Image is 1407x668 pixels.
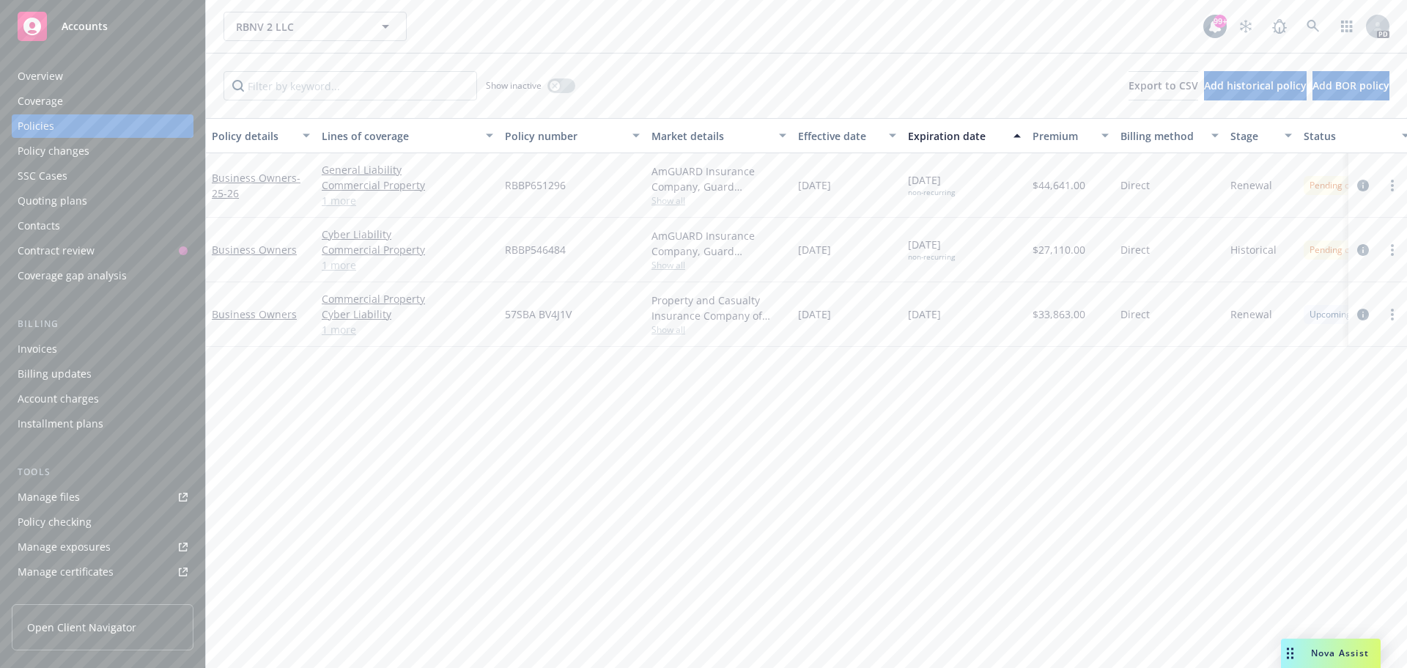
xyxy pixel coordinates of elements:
span: [DATE] [908,237,955,262]
div: Effective date [798,128,880,144]
span: RBBP651296 [505,177,566,193]
span: Export to CSV [1129,78,1198,92]
span: Show inactive [486,79,542,92]
div: Tools [12,465,193,480]
div: Policy checking [18,510,92,534]
button: Stage [1225,118,1298,153]
div: Coverage gap analysis [18,264,127,287]
a: Billing updates [12,362,193,386]
button: Market details [646,118,792,153]
button: Add BOR policy [1312,71,1389,100]
span: RBNV 2 LLC [236,19,363,34]
div: Property and Casualty Insurance Company of [GEOGRAPHIC_DATA], Hartford Insurance Group [651,293,786,323]
div: Policies [18,114,54,138]
span: [DATE] [908,172,955,197]
div: Installment plans [18,412,103,436]
a: 1 more [322,257,493,273]
button: Policy details [206,118,316,153]
button: Lines of coverage [316,118,499,153]
span: [DATE] [908,307,941,322]
div: Overview [18,65,63,88]
span: Historical [1230,242,1277,257]
a: Business Owners [212,243,297,257]
a: Policy checking [12,510,193,534]
span: Renewal [1230,307,1272,322]
button: Nova Assist [1281,639,1381,668]
a: Search [1299,12,1328,41]
div: Policy details [212,128,294,144]
span: Renewal [1230,177,1272,193]
a: Manage files [12,485,193,509]
a: Cyber Liability [322,227,493,242]
a: Accounts [12,6,193,47]
a: more [1384,306,1401,323]
div: non-recurring [908,188,955,197]
span: Show all [651,259,786,271]
button: Export to CSV [1129,71,1198,100]
div: non-recurring [908,252,955,262]
div: SSC Cases [18,164,67,188]
a: Policy changes [12,139,193,163]
div: Billing [12,317,193,331]
a: Commercial Property [322,177,493,193]
div: Quoting plans [18,189,87,213]
div: Expiration date [908,128,1005,144]
span: Show all [651,194,786,207]
div: Manage files [18,485,80,509]
div: Invoices [18,337,57,361]
span: Nova Assist [1311,647,1369,659]
a: Stop snowing [1231,12,1260,41]
a: Coverage [12,89,193,113]
a: Account charges [12,387,193,411]
span: $33,863.00 [1033,307,1085,322]
div: Billing updates [18,362,92,386]
span: - 25-26 [212,171,300,200]
a: Report a Bug [1265,12,1294,41]
span: Pending cancellation [1310,179,1394,192]
a: Invoices [12,337,193,361]
button: Expiration date [902,118,1027,153]
div: AmGUARD Insurance Company, Guard (Berkshire Hathaway) [651,228,786,259]
span: $44,641.00 [1033,177,1085,193]
div: AmGUARD Insurance Company, Guard (Berkshire Hathaway) [651,164,786,194]
a: 1 more [322,322,493,337]
div: Premium [1033,128,1093,144]
div: Manage exposures [18,535,111,559]
span: Direct [1120,177,1150,193]
div: Market details [651,128,770,144]
div: Stage [1230,128,1276,144]
div: Contract review [18,239,95,263]
a: Contacts [12,214,193,238]
button: Billing method [1115,118,1225,153]
button: RBNV 2 LLC [224,12,407,41]
span: [DATE] [798,307,831,322]
span: 57SBA BV4J1V [505,307,572,322]
a: Coverage gap analysis [12,264,193,287]
a: circleInformation [1354,306,1372,323]
a: Cyber Liability [322,307,493,322]
a: Manage exposures [12,535,193,559]
div: Drag to move [1281,639,1299,668]
input: Filter by keyword... [224,71,477,100]
span: Add historical policy [1204,78,1307,92]
div: Status [1304,128,1393,144]
a: Policies [12,114,193,138]
span: Accounts [62,21,108,32]
span: Show all [651,323,786,336]
a: Business Owners [212,171,300,200]
div: Billing method [1120,128,1203,144]
span: Pending cancellation [1310,243,1394,257]
div: Account charges [18,387,99,411]
div: Policy changes [18,139,89,163]
div: Manage BORs [18,585,86,609]
button: Add historical policy [1204,71,1307,100]
a: Commercial Property [322,242,493,257]
a: Switch app [1332,12,1362,41]
a: Contract review [12,239,193,263]
button: Premium [1027,118,1115,153]
div: Policy number [505,128,624,144]
a: Commercial Property [322,291,493,307]
a: Installment plans [12,412,193,436]
span: Direct [1120,307,1150,322]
